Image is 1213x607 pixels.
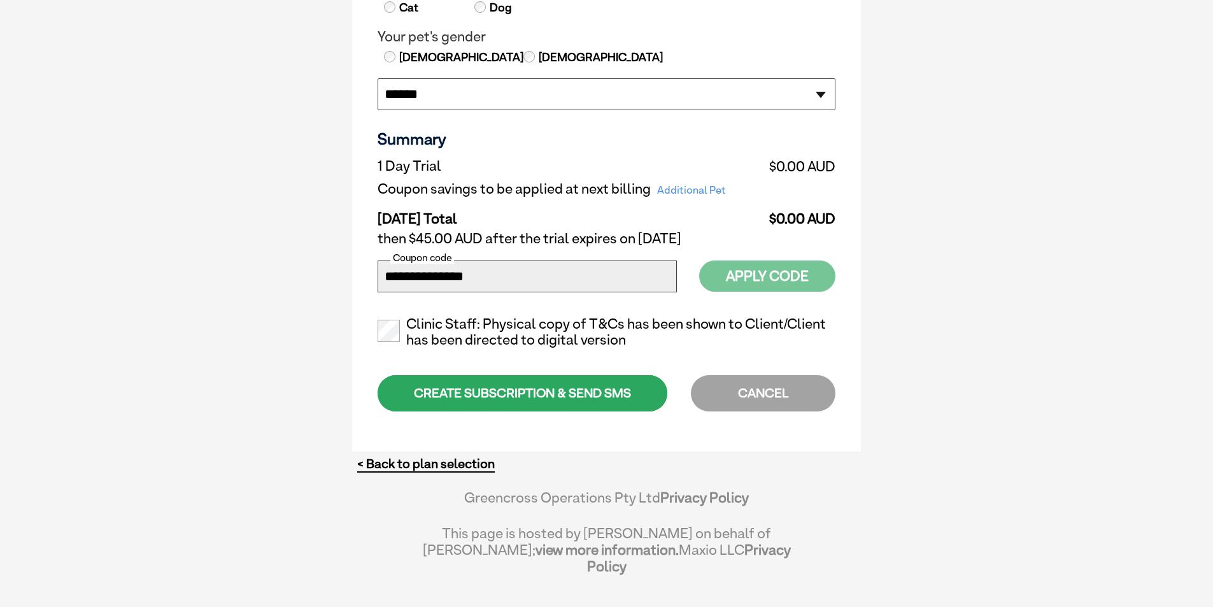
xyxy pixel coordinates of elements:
[378,320,400,342] input: Clinic Staff: Physical copy of T&Cs has been shown to Client/Client has been directed to digital ...
[378,29,835,45] legend: Your pet's gender
[378,316,835,349] label: Clinic Staff: Physical copy of T&Cs has been shown to Client/Client has been directed to digital ...
[378,178,761,201] td: Coupon savings to be applied at next billing
[651,182,732,199] span: Additional Pet
[378,375,667,411] div: CREATE SUBSCRIPTION & SEND SMS
[422,489,791,518] div: Greencross Operations Pty Ltd
[378,129,835,148] h3: Summary
[691,375,835,411] div: CANCEL
[378,155,761,178] td: 1 Day Trial
[761,155,835,178] td: $0.00 AUD
[422,518,791,575] div: This page is hosted by [PERSON_NAME] on behalf of [PERSON_NAME]; Maxio LLC
[660,489,749,506] a: Privacy Policy
[378,201,761,227] td: [DATE] Total
[390,252,454,264] label: Coupon code
[357,456,495,472] a: < Back to plan selection
[761,201,835,227] td: $0.00 AUD
[699,261,835,292] button: Apply Code
[587,541,791,575] a: Privacy Policy
[378,227,835,250] td: then $45.00 AUD after the trial expires on [DATE]
[536,541,679,558] a: view more information.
